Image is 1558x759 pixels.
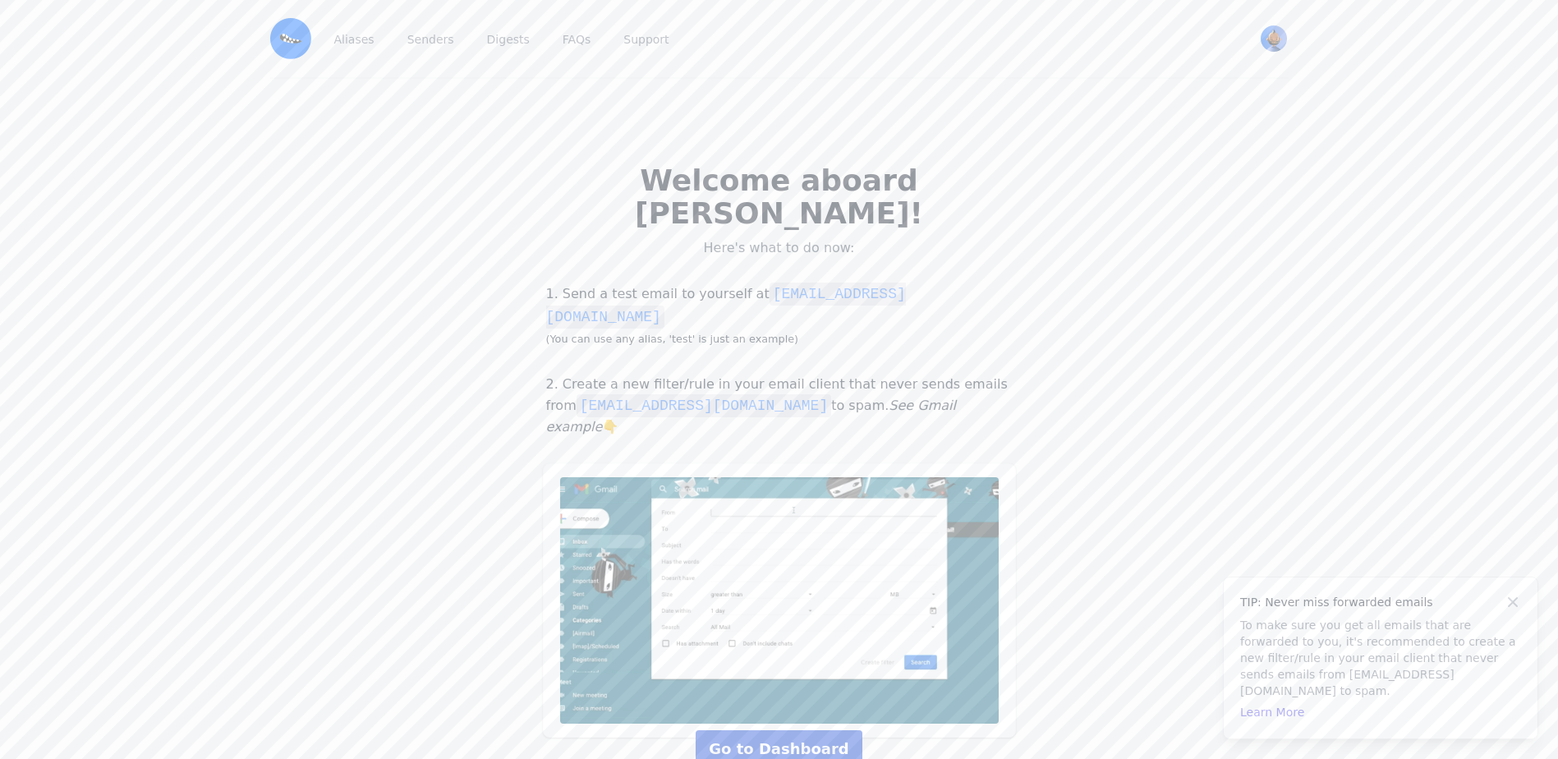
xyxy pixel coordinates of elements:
code: [EMAIL_ADDRESS][DOMAIN_NAME] [577,394,831,417]
button: User menu [1259,24,1289,53]
code: [EMAIL_ADDRESS][DOMAIN_NAME] [546,283,906,329]
i: See Gmail example [546,398,956,435]
img: Add noreply@eml.monster to a Never Send to Spam filter in Gmail [560,477,999,724]
img: Rob's Avatar [1261,25,1287,52]
h2: Welcome aboard [PERSON_NAME]! [595,164,963,230]
p: 1. Send a test email to yourself at [543,283,1016,348]
a: Learn More [1240,706,1304,719]
small: (You can use any alias, 'test' is just an example) [546,333,799,345]
p: 2. Create a new filter/rule in your email client that never sends emails from to spam. 👇 [543,375,1016,437]
h4: TIP: Never miss forwarded emails [1240,594,1521,610]
p: To make sure you get all emails that are forwarded to you, it's recommended to create a new filte... [1240,617,1521,699]
img: Email Monster [270,18,311,59]
p: Here's what to do now: [595,240,963,256]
